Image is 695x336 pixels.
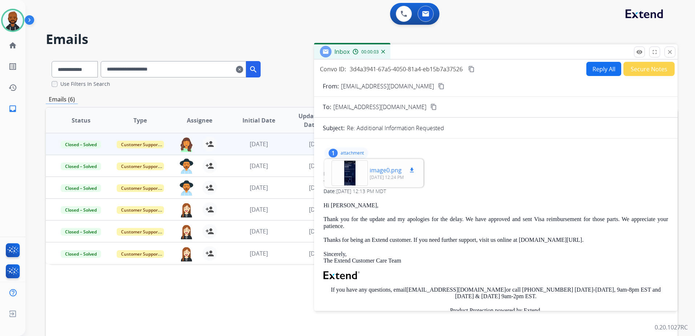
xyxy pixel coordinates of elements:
span: [DATE] [309,249,327,257]
img: agent-avatar [179,159,194,174]
img: agent-avatar [179,202,194,217]
label: Use Filters In Search [60,80,110,88]
mat-icon: history [8,83,17,92]
div: To: [324,179,668,186]
p: Hi [PERSON_NAME], [324,202,668,209]
mat-icon: content_copy [430,104,437,110]
button: Reply All [586,62,621,76]
mat-icon: content_copy [438,83,445,89]
div: From: [324,170,668,177]
mat-icon: search [249,65,258,74]
mat-icon: home [8,41,17,50]
p: Re: Additional Information Requested [347,124,444,132]
span: Customer Support [117,250,164,258]
span: 00:00:03 [361,49,379,55]
span: [DATE] [250,249,268,257]
div: 1 [329,149,338,157]
span: Inbox [334,48,350,56]
p: If you have any questions, email or call [PHONE_NUMBER] [DATE]-[DATE], 9am-8pm EST and [DATE] & [... [324,287,668,300]
img: Extend Logo [324,271,360,279]
p: attachment [341,150,364,156]
span: Customer Support [117,141,164,148]
span: [DATE] [309,162,327,170]
p: [DATE] 12:24 PM [370,175,416,180]
span: Closed – Solved [61,206,101,214]
span: [DATE] [250,162,268,170]
img: avatar [3,10,23,31]
p: Sincerely, The Extend Customer Care Team [324,251,668,264]
span: Customer Support [117,184,164,192]
img: agent-avatar [179,137,194,152]
span: [DATE] [309,140,327,148]
span: Closed – Solved [61,163,101,170]
span: 3d4a3941-67a5-4050-81a4-eb15b7a37526 [350,65,463,73]
span: Customer Support [117,228,164,236]
mat-icon: close [667,49,673,55]
button: Secure Notes [623,62,675,76]
mat-icon: person_add [205,161,214,170]
span: Closed – Solved [61,141,101,148]
div: Date: [324,188,668,195]
mat-icon: content_copy [468,66,475,72]
p: Convo ID: [320,65,346,73]
span: Closed – Solved [61,184,101,192]
span: [EMAIL_ADDRESS][DOMAIN_NAME] [333,103,426,111]
mat-icon: person_add [205,227,214,236]
img: agent-avatar [179,246,194,261]
p: Thank you for the update and my apologies for the delay. We have approved and sent Visa reimburse... [324,216,668,229]
p: Thanks for being an Extend customer. If you need further support, visit us online at [DOMAIN_NAME... [324,237,668,243]
mat-icon: list_alt [8,62,17,71]
span: Assignee [187,116,212,125]
mat-icon: person_add [205,205,214,214]
mat-icon: person_add [205,140,214,148]
span: Closed – Solved [61,228,101,236]
mat-icon: person_add [205,249,214,258]
span: [DATE] [309,227,327,235]
span: Status [72,116,91,125]
mat-icon: fullscreen [651,49,658,55]
span: Customer Support [117,206,164,214]
span: [DATE] [250,140,268,148]
mat-icon: remove_red_eye [636,49,643,55]
img: agent-avatar [179,180,194,196]
span: [DATE] [250,184,268,192]
span: [DATE] [250,227,268,235]
mat-icon: download [409,167,415,173]
h2: Emails [46,32,678,47]
span: Initial Date [242,116,275,125]
span: [DATE] [250,205,268,213]
span: Type [133,116,147,125]
p: [EMAIL_ADDRESS][DOMAIN_NAME] [341,82,434,91]
span: [DATE] [309,184,327,192]
a: [EMAIL_ADDRESS][DOMAIN_NAME] [406,287,506,293]
span: Closed – Solved [61,250,101,258]
mat-icon: inbox [8,104,17,113]
p: To: [323,103,331,111]
mat-icon: clear [236,65,243,74]
p: image0.png [370,166,402,175]
span: [DATE] 12:13 PM MDT [336,188,386,195]
span: [DATE] [309,205,327,213]
span: Updated Date [294,112,327,129]
p: 0.20.1027RC [655,323,688,332]
img: agent-avatar [179,224,194,239]
mat-icon: person_add [205,183,214,192]
span: Customer Support [117,163,164,170]
p: Emails (6) [46,95,78,104]
p: From: [323,82,339,91]
p: Subject: [323,124,345,132]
